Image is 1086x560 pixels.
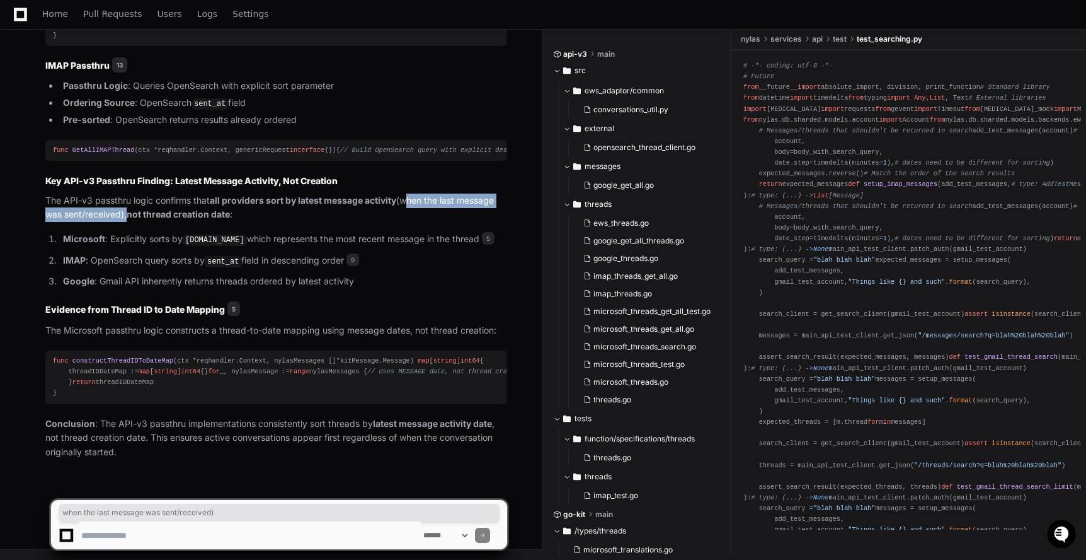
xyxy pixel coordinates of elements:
button: ews_threads.go [578,214,714,232]
span: setup_imap_messages [864,180,937,188]
li: : OpenSearch field [59,96,507,111]
button: google_threads.go [578,250,714,267]
span: # External libraries [968,94,1046,102]
span: threads [585,199,612,209]
span: "/threads/search?q=blah%20blah%20blah" [914,461,1061,469]
span: # dates need to be different for sorting [895,235,1049,242]
svg: Directory [573,469,581,484]
svg: Directory [563,63,571,78]
span: imap_threads.go [593,289,652,299]
p: The API-v3 passthru logic confirms that (when the last message was sent/received), : [45,194,507,223]
button: google_get_all.go [578,177,714,194]
span: from [875,105,891,112]
span: messages [585,161,620,172]
span: string [433,357,457,365]
span: # Standard library [980,83,1050,91]
span: int64 [460,357,480,365]
span: string [154,368,177,375]
span: (ctx *reqhandler.Context, nylasMessages []*kitMessage.Message) [173,357,414,365]
button: microsoft_threads.go [578,373,714,391]
span: 5 [482,232,494,245]
button: external [563,119,721,139]
span: ews_threads.go [593,218,649,228]
span: # type: (...) -> [Message] [751,191,864,199]
button: threads.go [578,391,714,409]
button: opensearch_thread_client.go [578,139,714,156]
span: return [1054,235,1077,242]
span: # Match the order of the search results [864,170,1015,177]
code: [DOMAIN_NAME] [183,235,247,246]
span: Settings [232,10,268,18]
span: 9 [346,254,359,266]
svg: Directory [573,83,581,98]
span: # Messages/threads that shouldn't be returned in search [759,127,973,134]
span: isinstance [992,310,1031,318]
button: conversations_util.py [578,101,714,119]
span: int64 [181,368,200,375]
strong: IMAP Passthru [45,60,110,71]
span: in [883,418,891,426]
span: imap_threads_get_all.go [593,271,678,281]
li: : Queries OpenSearch with explicit sort parameter [59,79,507,93]
code: sent_at [205,256,241,267]
span: None [813,364,829,371]
p: : Explicitly sorts by which represents the most recent message in the thread [63,232,507,247]
img: 1736555170064-99ba0984-63c1-480f-8ee9-699278ef63ed [13,94,35,117]
span: "blah blah blah" [813,375,876,382]
span: (ctx *reqhandler.Context, genericRequest {}) [134,146,336,154]
span: import [821,105,844,112]
li: : OpenSearch returns results already ordered [59,113,507,127]
span: function/specifications/threads [585,434,695,444]
strong: Google [63,276,94,286]
span: src [574,66,586,76]
span: main [597,49,615,59]
span: from [743,83,759,91]
span: interface [290,146,324,154]
button: microsoft_threads_test.go [578,356,714,373]
strong: Ordering Source [63,97,135,108]
span: services [770,34,802,44]
div: { osQuery, offset, err := buildOpenSearchGetQuery(request, messageFilterQuery) fetchedThreadIDs, ... [53,145,500,156]
span: when the last message was sent/received) [62,508,496,518]
strong: Microsoft [63,233,105,244]
span: // Build OpenSearch query with explicit descending sort by message activity [340,146,631,154]
p: : The API-v3 passthru implementations consistently sort threads by , not thread creation date. Th... [45,417,507,460]
span: for [867,418,879,426]
span: # -*- coding: utf-8 -*- [743,62,833,69]
span: api [812,34,823,44]
svg: Directory [573,431,581,446]
img: PlayerZero [13,13,38,38]
span: from [743,94,759,102]
span: threads [585,472,612,482]
button: imap_threads_get_all.go [578,267,714,285]
svg: Directory [573,197,581,212]
span: # type: (...) -> [751,364,828,371]
span: google_threads.go [593,254,658,264]
svg: Directory [573,121,581,136]
span: Pylon [125,132,152,142]
span: return [759,180,782,188]
button: messages [563,156,721,177]
span: from [964,105,980,112]
span: func [53,357,69,365]
span: from [743,115,759,123]
span: 1 [883,159,887,166]
span: Home [42,10,68,18]
strong: not thread creation date [127,209,230,219]
div: Start new chat [43,94,207,107]
span: from [848,94,864,102]
button: microsoft_threads_search.go [578,338,714,356]
button: imap_threads.go [578,285,714,303]
span: nylas [741,34,760,44]
span: # Future [743,73,774,80]
span: import [743,105,767,112]
span: "Things like {} and such" [848,397,945,404]
span: "blah blah blah" [813,256,876,264]
span: Logs [197,10,217,18]
span: func [53,146,69,154]
span: format [949,397,973,404]
span: map [418,357,429,365]
button: threads [563,194,721,214]
span: test_gmail_thread_search [964,353,1058,361]
span: "/messages/search?q=blah%20blah%20blah" [918,332,1069,339]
